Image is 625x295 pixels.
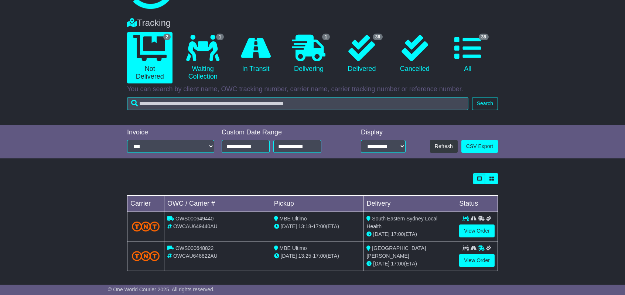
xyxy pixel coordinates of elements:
div: - (ETA) [274,252,361,260]
a: 2 Not Delivered [127,32,173,83]
a: View Order [459,254,495,267]
span: MBE Ultimo [280,216,307,222]
a: 36 Delivered [339,32,385,76]
span: 13:18 [298,223,311,229]
span: [GEOGRAPHIC_DATA][PERSON_NAME] [366,245,426,259]
span: 17:00 [313,253,326,259]
div: (ETA) [366,260,453,268]
span: [DATE] [373,261,389,267]
span: 13:25 [298,253,311,259]
a: Cancelled [392,32,437,76]
span: 1 [216,34,224,40]
span: 17:00 [391,261,404,267]
span: OWS000648822 [175,245,214,251]
span: 1 [322,34,330,40]
td: Pickup [271,196,363,212]
a: In Transit [233,32,279,76]
span: 17:00 [391,231,404,237]
img: TNT_Domestic.png [132,251,160,261]
span: South Eastern Sydney Local Health [366,216,437,229]
span: [DATE] [373,231,389,237]
span: [DATE] [281,223,297,229]
span: OWCAU649440AU [173,223,218,229]
span: MBE Ultimo [280,245,307,251]
span: © One World Courier 2025. All rights reserved. [108,287,215,292]
td: OWC / Carrier # [164,196,271,212]
div: Tracking [123,18,502,28]
a: 1 Waiting Collection [180,32,225,83]
div: Display [361,128,406,137]
button: Refresh [430,140,458,153]
p: You can search by client name, OWC tracking number, carrier name, carrier tracking number or refe... [127,85,498,93]
span: [DATE] [281,253,297,259]
div: Custom Date Range [222,128,340,137]
button: Search [472,97,498,110]
span: OWS000649440 [175,216,214,222]
td: Status [456,196,498,212]
a: 1 Delivering [286,32,331,76]
a: View Order [459,224,495,237]
a: 38 All [445,32,491,76]
img: TNT_Domestic.png [132,222,160,231]
td: Delivery [363,196,456,212]
div: - (ETA) [274,223,361,230]
span: 17:00 [313,223,326,229]
span: 2 [163,34,171,40]
span: OWCAU648822AU [173,253,218,259]
div: (ETA) [366,230,453,238]
span: 38 [479,34,489,40]
a: CSV Export [461,140,498,153]
span: 36 [373,34,383,40]
td: Carrier [127,196,164,212]
div: Invoice [127,128,214,137]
